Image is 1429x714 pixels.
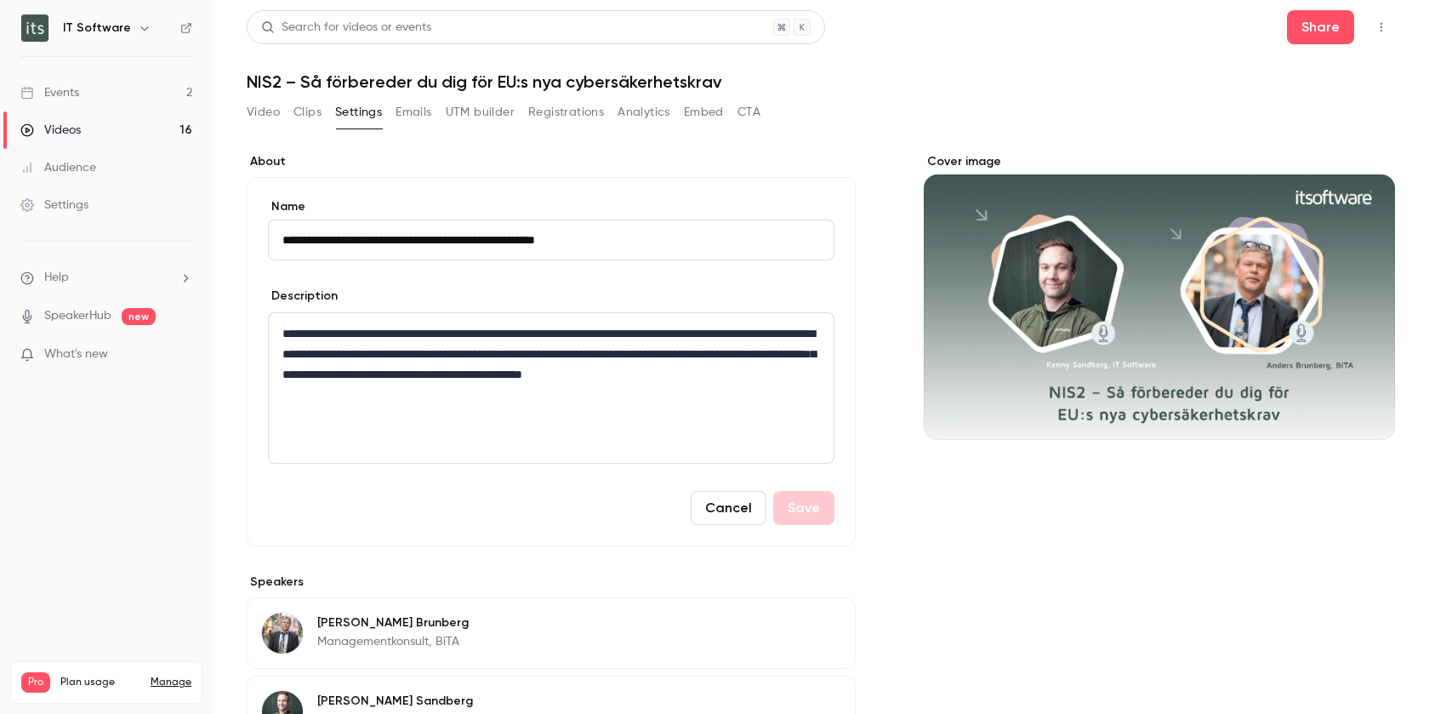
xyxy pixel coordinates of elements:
[63,20,131,37] h6: IT Software
[269,313,834,463] div: editor
[691,491,766,525] button: Cancel
[44,307,111,325] a: SpeakerHub
[247,574,856,591] label: Speakers
[268,198,834,215] label: Name
[1368,14,1395,41] button: Top Bar Actions
[924,153,1395,170] label: Cover image
[20,84,79,101] div: Events
[924,153,1395,440] section: Cover image
[20,159,96,176] div: Audience
[21,672,50,693] span: Pro
[172,347,192,363] iframe: Noticeable Trigger
[151,676,191,689] a: Manage
[20,269,192,287] li: help-dropdown-opener
[262,613,303,654] img: Anders Brunberg
[247,153,856,170] label: About
[247,597,856,669] div: Anders Brunberg[PERSON_NAME] BrunbergManagementkonsult, BiTA​
[122,308,156,325] span: new
[293,99,322,126] button: Clips
[44,269,69,287] span: Help
[21,14,48,42] img: IT Software
[684,99,724,126] button: Embed
[20,197,88,214] div: Settings
[396,99,431,126] button: Emails
[20,122,81,139] div: Videos
[618,99,670,126] button: Analytics
[268,288,338,305] label: Description
[247,71,1395,92] h1: NIS2 – Så förbereder du dig för EU:s nya cybersäkerhetskrav
[446,99,515,126] button: UTM builder
[317,633,469,650] p: Managementkonsult, BiTA​
[737,99,760,126] button: CTA
[60,676,140,689] span: Plan usage
[335,99,382,126] button: Settings
[528,99,604,126] button: Registrations
[261,19,431,37] div: Search for videos or events
[317,693,473,710] p: [PERSON_NAME] Sandberg
[268,312,834,464] section: description
[317,614,469,631] p: [PERSON_NAME] Brunberg
[1287,10,1354,44] button: Share
[247,99,280,126] button: Video
[44,346,108,363] span: What's new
